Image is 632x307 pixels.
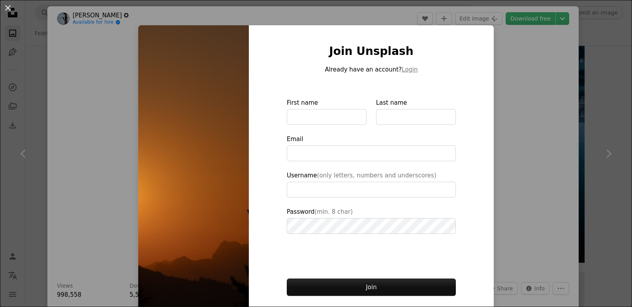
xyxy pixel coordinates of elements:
input: Last name [376,109,456,125]
input: Password(min. 8 char) [287,218,456,234]
button: Login [402,65,418,74]
input: First name [287,109,367,125]
input: Email [287,145,456,161]
span: (only letters, numbers and underscores) [317,172,436,179]
input: Username(only letters, numbers and underscores) [287,182,456,198]
label: Password [287,207,456,234]
h1: Join Unsplash [287,44,456,58]
p: Already have an account? [287,65,456,74]
label: First name [287,98,367,125]
label: Email [287,134,456,161]
label: Username [287,171,456,198]
label: Last name [376,98,456,125]
span: (min. 8 char) [314,208,353,215]
button: Join [287,279,456,296]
